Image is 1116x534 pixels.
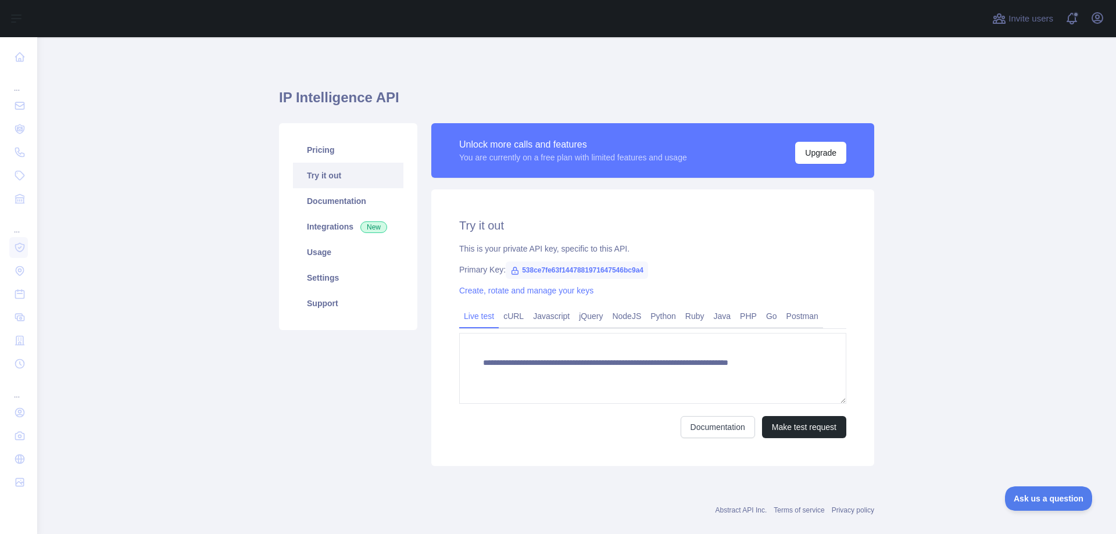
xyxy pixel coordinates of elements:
[293,188,403,214] a: Documentation
[360,221,387,233] span: New
[293,214,403,239] a: Integrations New
[9,212,28,235] div: ...
[293,163,403,188] a: Try it out
[459,138,687,152] div: Unlock more calls and features
[646,307,681,325] a: Python
[574,307,607,325] a: jQuery
[506,261,648,279] span: 538ce7fe63f1447881971647546bc9a4
[9,377,28,400] div: ...
[293,265,403,291] a: Settings
[990,9,1056,28] button: Invite users
[681,416,755,438] a: Documentation
[293,239,403,265] a: Usage
[293,137,403,163] a: Pricing
[459,152,687,163] div: You are currently on a free plan with limited features and usage
[709,307,736,325] a: Java
[293,291,403,316] a: Support
[279,88,874,116] h1: IP Intelligence API
[1005,486,1093,511] iframe: Toggle Customer Support
[459,243,846,255] div: This is your private API key, specific to this API.
[1008,12,1053,26] span: Invite users
[459,307,499,325] a: Live test
[459,286,593,295] a: Create, rotate and manage your keys
[782,307,823,325] a: Postman
[459,217,846,234] h2: Try it out
[761,307,782,325] a: Go
[528,307,574,325] a: Javascript
[774,506,824,514] a: Terms of service
[762,416,846,438] button: Make test request
[499,307,528,325] a: cURL
[716,506,767,514] a: Abstract API Inc.
[681,307,709,325] a: Ruby
[832,506,874,514] a: Privacy policy
[9,70,28,93] div: ...
[795,142,846,164] button: Upgrade
[459,264,846,275] div: Primary Key:
[735,307,761,325] a: PHP
[607,307,646,325] a: NodeJS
